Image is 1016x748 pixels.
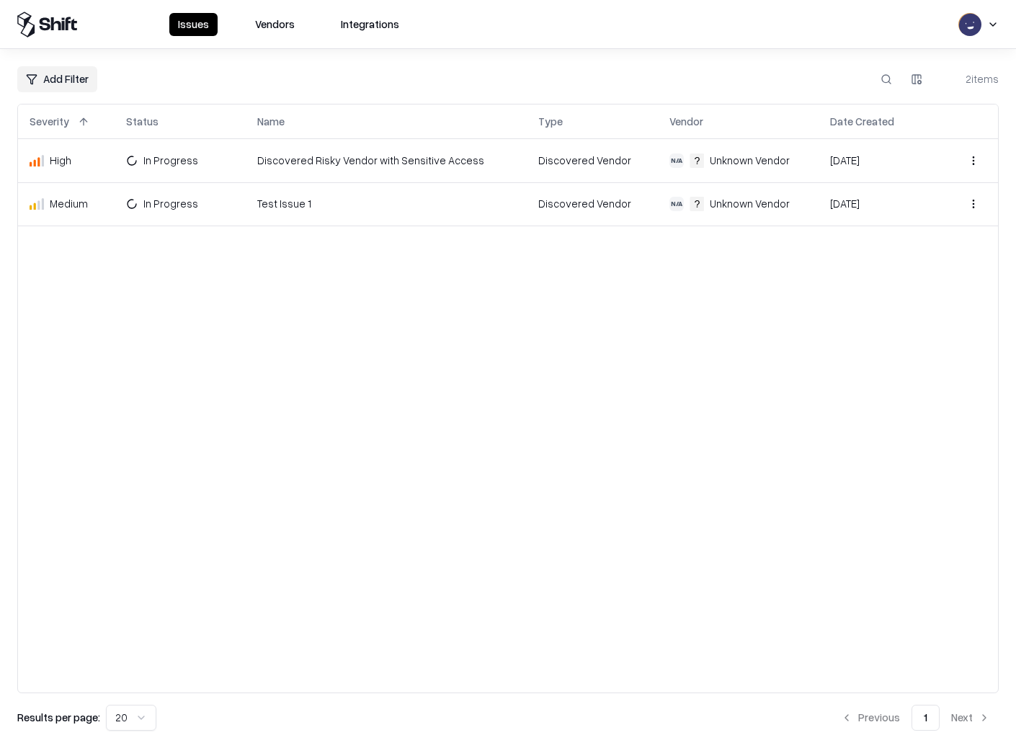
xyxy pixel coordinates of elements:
button: Vendors [246,13,303,36]
div: N/A [669,153,684,168]
td: Discovered Vendor [527,139,657,182]
div: Vendor [669,114,703,129]
button: 1 [912,705,940,731]
p: Results per page: [17,710,100,725]
div: Date Created [830,114,894,129]
div: In Progress [143,196,198,211]
div: Unknown Vendor [710,153,790,168]
div: Severity [30,114,69,129]
button: In Progress [126,149,220,172]
td: [DATE] [819,139,943,182]
nav: pagination [832,705,999,731]
td: [DATE] [819,182,943,226]
div: Medium [30,196,103,211]
div: 2 items [941,71,999,86]
button: In Progress [126,192,220,215]
div: Name [257,114,285,129]
div: High [30,153,103,168]
td: Discovered Vendor [527,182,657,226]
td: Test Issue 1 [246,182,527,226]
button: Issues [169,13,218,36]
div: Type [538,114,563,129]
div: Unknown Vendor [710,196,790,211]
button: Integrations [332,13,408,36]
button: Add Filter [17,66,97,92]
div: Status [126,114,159,129]
td: Discovered Risky Vendor with Sensitive Access [246,139,527,182]
div: N/A [669,197,684,211]
div: In Progress [143,153,198,168]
